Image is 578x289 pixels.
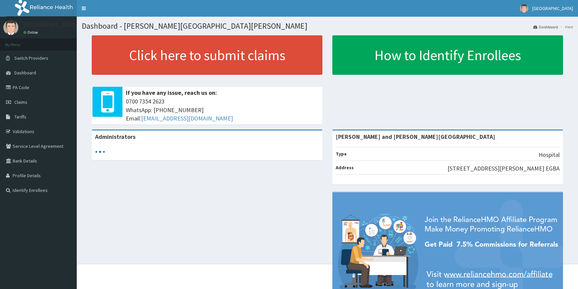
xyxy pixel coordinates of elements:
[332,35,563,75] a: How to Identify Enrollees
[92,35,322,75] a: Click here to submit claims
[520,4,528,13] img: User Image
[14,70,36,76] span: Dashboard
[95,147,105,157] svg: audio-loading
[126,97,319,123] span: 0700 7354 2623 WhatsApp: [PHONE_NUMBER] Email:
[3,20,18,35] img: User Image
[23,22,78,28] p: [GEOGRAPHIC_DATA]
[448,164,560,173] p: [STREET_ADDRESS][PERSON_NAME] EGBA
[95,133,135,140] b: Administrators
[533,24,558,30] a: Dashboard
[336,151,347,157] b: Type
[14,99,27,105] span: Claims
[82,22,573,30] h1: Dashboard - [PERSON_NAME][GEOGRAPHIC_DATA][PERSON_NAME]
[539,151,560,159] p: Hospital
[532,5,573,11] span: [GEOGRAPHIC_DATA]
[559,24,573,30] li: Here
[126,89,217,96] b: If you have any issue, reach us on:
[141,114,233,122] a: [EMAIL_ADDRESS][DOMAIN_NAME]
[23,30,39,35] a: Online
[14,114,26,120] span: Tariffs
[336,133,495,140] strong: [PERSON_NAME] and [PERSON_NAME][GEOGRAPHIC_DATA]
[336,165,354,171] b: Address
[14,55,48,61] span: Switch Providers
